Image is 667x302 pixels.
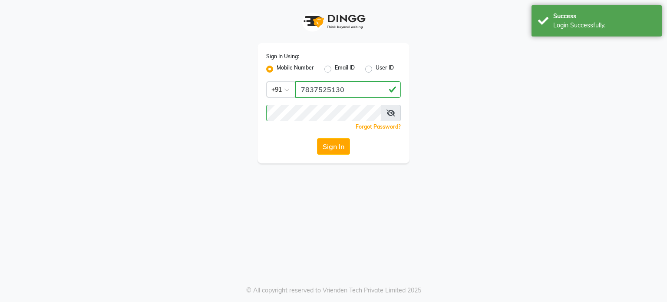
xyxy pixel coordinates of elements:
label: Email ID [335,64,355,74]
a: Forgot Password? [356,123,401,130]
div: Success [553,12,655,21]
input: Username [266,105,381,121]
input: Username [295,81,401,98]
label: User ID [376,64,394,74]
label: Mobile Number [277,64,314,74]
img: logo1.svg [299,9,368,34]
div: Login Successfully. [553,21,655,30]
button: Sign In [317,138,350,155]
label: Sign In Using: [266,53,299,60]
